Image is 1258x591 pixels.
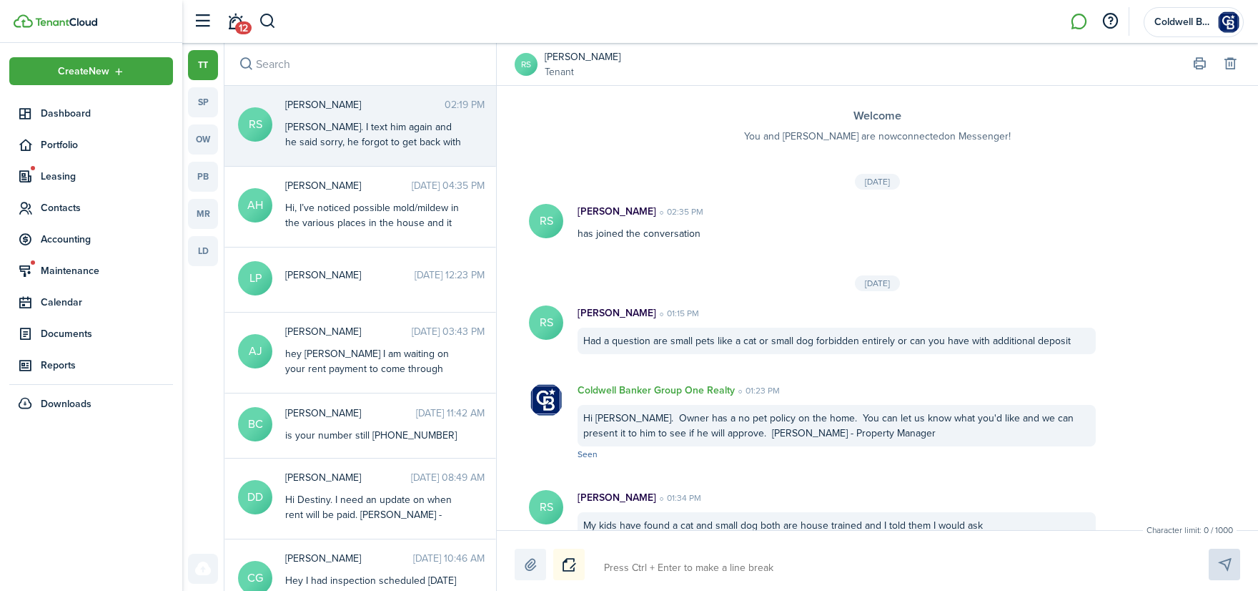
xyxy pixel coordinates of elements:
[415,268,485,283] time: [DATE] 12:23 PM
[238,188,272,223] avatar-text: AH
[1217,11,1240,34] img: Coldwell Banker Group One Realty
[41,169,173,184] span: Leasing
[529,383,563,417] img: Coldwell Banker Group One Realty
[41,326,173,341] span: Documents
[188,199,218,229] a: mr
[188,162,218,192] a: pb
[525,129,1229,144] p: You and [PERSON_NAME] are now connected on Messenger!
[578,405,1096,446] div: Hi [PERSON_NAME]. Owner has a no pet policy on the home. You can let us know what you'd like and ...
[238,261,272,295] avatar-text: LP
[578,512,1096,539] div: My kids have found a cat and small dog both are house trained and I told them I would ask
[9,57,173,85] button: Open menu
[188,124,218,155] a: ow
[656,307,699,320] time: 01:15 PM
[224,43,496,85] input: search
[285,119,464,225] div: [PERSON_NAME]. I text him again and he said sorry, he forgot to get back with me. Said they would...
[41,137,173,152] span: Portfolio
[563,204,1110,241] div: has joined the conversation
[285,324,412,339] span: Amber Jones
[578,306,656,321] p: [PERSON_NAME]
[41,295,173,310] span: Calendar
[578,490,656,505] p: [PERSON_NAME]
[656,205,703,218] time: 02:35 PM
[545,64,620,79] a: Tenant
[235,21,252,34] span: 12
[1143,524,1237,537] small: Character limit: 0 / 1000
[9,351,173,379] a: Reports
[545,49,620,64] a: [PERSON_NAME]
[285,268,415,283] span: Lisa Perkins
[41,358,173,373] span: Reports
[285,346,464,391] div: hey [PERSON_NAME] I am waiting on your rent payment to come through Venmo? _Jessica
[259,9,277,34] button: Search
[188,50,218,80] a: tt
[656,492,701,504] time: 01:34 PM
[285,492,464,537] div: Hi Destiny. I need an update on when rent will be paid. [PERSON_NAME] - Property Manager
[578,328,1096,354] div: Had a question are small pets like a cat or small dog forbidden entirely or can you have with add...
[529,306,563,340] avatar-text: RS
[14,14,33,28] img: TenantCloud
[188,87,218,117] a: sp
[238,480,272,514] avatar-text: DD
[189,8,216,35] button: Open sidebar
[1220,54,1240,74] button: Delete
[285,428,464,443] div: is your number still [PHONE_NUMBER]
[412,324,485,339] time: [DATE] 03:43 PM
[855,174,900,190] div: [DATE]
[285,178,412,193] span: Ashley Howie
[222,4,249,40] a: Notifications
[285,97,445,112] span: Roy Spence
[238,107,272,142] avatar-text: RS
[285,406,416,421] span: Betty Collins
[238,407,272,441] avatar-text: BC
[238,334,272,368] avatar-text: AJ
[553,549,585,580] button: Notice
[411,470,485,485] time: [DATE] 08:49 AM
[578,448,598,461] span: Seen
[855,275,900,291] div: [DATE]
[416,406,485,421] time: [DATE] 11:42 AM
[41,263,173,278] span: Maintenance
[1189,54,1209,74] button: Print
[412,178,485,193] time: [DATE] 04:35 PM
[285,470,411,485] span: Destiny DuBose
[578,204,656,219] p: [PERSON_NAME]
[413,551,485,566] time: [DATE] 10:46 AM
[1098,9,1122,34] button: Open resource center
[41,106,173,121] span: Dashboard
[515,53,538,76] a: RS
[1154,17,1212,27] span: Coldwell Banker Group One Realty
[41,232,173,247] span: Accounting
[529,490,563,524] avatar-text: RS
[41,200,173,215] span: Contacts
[9,99,173,127] a: Dashboard
[188,236,218,266] a: ld
[529,204,563,238] avatar-text: RS
[41,396,91,411] span: Downloads
[58,67,109,77] span: Create New
[445,97,485,112] time: 02:19 PM
[285,551,413,566] span: Chasity Gray
[236,54,256,74] button: Search
[578,383,735,398] p: Coldwell Banker Group One Realty
[735,384,780,397] time: 01:23 PM
[525,107,1229,125] h3: Welcome
[285,200,464,351] div: Hi, I’ve noticed possible mold/mildew in the various places in the house and it may be affecting ...
[35,18,97,26] img: TenantCloud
